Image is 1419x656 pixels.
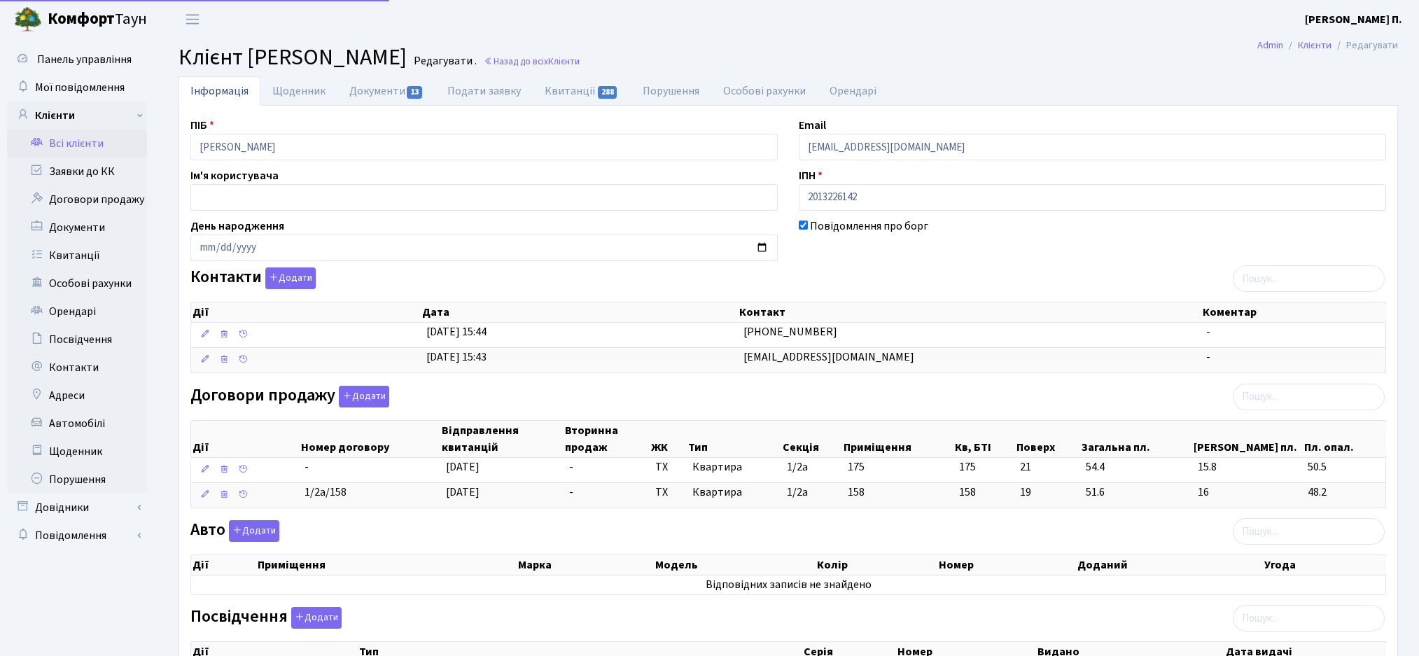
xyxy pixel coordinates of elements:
[1201,302,1386,322] th: Коментар
[190,167,279,184] label: Ім'я користувача
[654,555,816,575] th: Модель
[407,86,422,99] span: 13
[1198,459,1296,475] span: 15.8
[229,520,279,542] button: Авто
[1236,31,1419,60] nav: breadcrumb
[440,421,564,457] th: Відправлення квитанцій
[426,324,487,340] span: [DATE] 15:44
[179,76,260,106] a: Інформація
[305,484,347,500] span: 1/2а/158
[411,55,477,68] small: Редагувати .
[7,46,147,74] a: Панель управління
[1015,421,1081,457] th: Поверх
[1298,38,1331,53] a: Клієнти
[692,459,776,475] span: Квартира
[787,484,808,500] span: 1/2а
[7,186,147,214] a: Договори продажу
[937,555,1076,575] th: Номер
[598,86,617,99] span: 288
[7,438,147,466] a: Щоденник
[810,218,928,235] label: Повідомлення про борг
[1308,484,1380,501] span: 48.2
[262,265,316,290] a: Додати
[655,459,681,475] span: ТХ
[256,555,517,575] th: Приміщення
[1303,421,1386,457] th: Пл. опал.
[569,484,573,500] span: -
[787,459,808,475] span: 1/2а
[7,242,147,270] a: Квитанції
[7,354,147,382] a: Контакти
[711,76,818,106] a: Особові рахунки
[225,518,279,543] a: Додати
[1080,421,1192,457] th: Загальна пл.
[35,80,125,95] span: Мої повідомлення
[446,484,480,500] span: [DATE]
[1233,265,1385,292] input: Пошук...
[848,459,865,475] span: 175
[1305,12,1402,27] b: [PERSON_NAME] П.
[1086,459,1187,475] span: 54.4
[1308,459,1380,475] span: 50.5
[631,76,711,106] a: Порушення
[7,158,147,186] a: Заявки до КК
[687,421,782,457] th: Тип
[291,607,342,629] button: Посвідчення
[7,326,147,354] a: Посвідчення
[426,349,487,365] span: [DATE] 15:43
[959,459,1009,475] span: 175
[1206,324,1210,340] span: -
[1233,384,1385,410] input: Пошук...
[1263,555,1385,575] th: Угода
[7,298,147,326] a: Орендарі
[260,76,337,106] a: Щоденник
[191,575,1385,594] td: Відповідних записів не знайдено
[7,466,147,494] a: Порушення
[191,421,300,457] th: Дії
[300,421,441,457] th: Номер договору
[435,76,533,106] a: Подати заявку
[190,267,316,289] label: Контакти
[190,117,214,134] label: ПІБ
[339,386,389,407] button: Договори продажу
[799,167,823,184] label: ІПН
[1086,484,1187,501] span: 51.6
[1198,484,1296,501] span: 16
[48,8,115,30] b: Комфорт
[7,522,147,550] a: Повідомлення
[7,494,147,522] a: Довідники
[175,8,210,31] button: Переключити навігацію
[48,8,147,32] span: Таун
[7,270,147,298] a: Особові рахунки
[692,484,776,501] span: Квартира
[7,130,147,158] a: Всі клієнти
[655,484,681,501] span: ТХ
[190,386,389,407] label: Договори продажу
[1076,555,1264,575] th: Доданий
[569,459,573,475] span: -
[446,459,480,475] span: [DATE]
[1192,421,1302,457] th: [PERSON_NAME] пл.
[421,302,738,322] th: Дата
[305,459,309,475] span: -
[7,382,147,410] a: Адреси
[548,55,580,68] span: Клієнти
[816,555,937,575] th: Колір
[1233,605,1385,631] input: Пошук...
[190,520,279,542] label: Авто
[533,76,630,106] a: Квитанції
[743,349,914,365] span: [EMAIL_ADDRESS][DOMAIN_NAME]
[190,607,342,629] label: Посвідчення
[1020,484,1075,501] span: 19
[953,421,1014,457] th: Кв, БТІ
[781,421,842,457] th: Секція
[848,484,865,500] span: 158
[14,6,42,34] img: logo.png
[7,214,147,242] a: Документи
[743,324,837,340] span: [PHONE_NUMBER]
[337,76,435,106] a: Документи
[1331,38,1398,53] li: Редагувати
[1020,459,1075,475] span: 21
[1305,11,1402,28] a: [PERSON_NAME] П.
[335,383,389,407] a: Додати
